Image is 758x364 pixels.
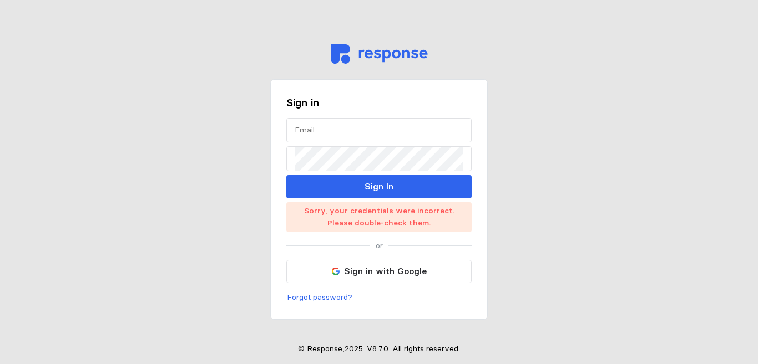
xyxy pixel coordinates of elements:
button: Forgot password? [286,291,353,304]
h3: Sign in [286,95,472,110]
p: Sorry, your credentials were incorrect. Please double-check them. [292,205,466,229]
p: Sign in with Google [344,264,427,278]
p: © Response, 2025 . V 8.7.0 . All rights reserved. [298,343,460,355]
input: Email [295,119,463,142]
button: Sign in with Google [286,260,472,283]
img: svg%3e [331,44,428,64]
button: Sign In [286,175,472,198]
p: or [376,240,383,252]
img: svg%3e [332,268,340,275]
p: Forgot password? [287,291,352,304]
p: Sign In [365,180,393,193]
